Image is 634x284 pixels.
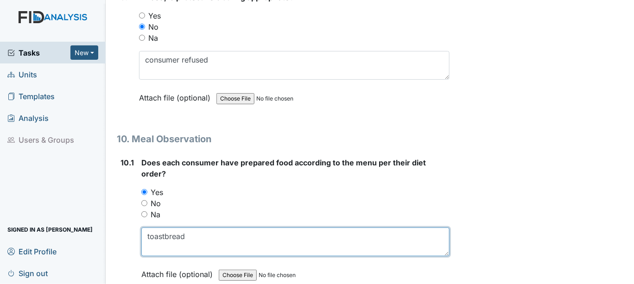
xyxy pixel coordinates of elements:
label: Attach file (optional) [141,264,216,280]
label: Na [151,209,160,220]
span: Sign out [7,266,48,280]
input: Yes [141,189,147,195]
span: Does each consumer have prepared food according to the menu per their diet order? [141,158,426,178]
h1: 10. Meal Observation [117,132,450,146]
label: No [151,198,161,209]
span: Signed in as [PERSON_NAME] [7,222,93,237]
span: Edit Profile [7,244,57,259]
label: No [148,21,158,32]
label: Yes [151,187,163,198]
label: Yes [148,10,161,21]
label: Na [148,32,158,44]
input: No [139,24,145,30]
input: Na [141,211,147,217]
textarea: consumer refused [139,51,450,80]
a: Tasks [7,47,70,58]
label: 10.1 [120,157,134,168]
span: Units [7,67,37,82]
span: Analysis [7,111,49,125]
input: No [141,200,147,206]
label: Attach file (optional) [139,87,214,103]
input: Na [139,35,145,41]
span: Templates [7,89,55,103]
input: Yes [139,13,145,19]
button: New [70,45,98,60]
